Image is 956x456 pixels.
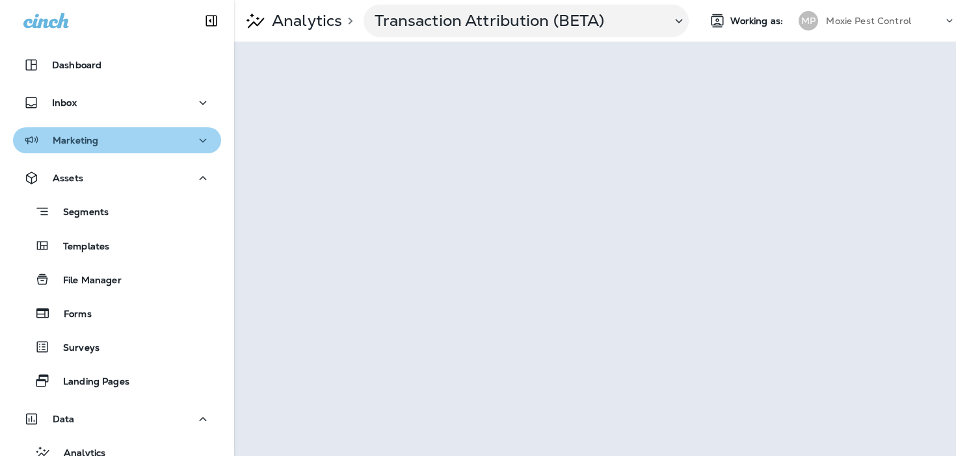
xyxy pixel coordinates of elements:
p: Segments [50,207,109,220]
p: Moxie Pest Control [826,16,911,26]
button: Marketing [13,127,221,153]
div: MP [799,11,818,31]
button: Templates [13,232,221,259]
p: File Manager [50,275,122,287]
p: Surveys [50,342,100,355]
p: > [342,16,353,26]
span: Working as: [730,16,786,27]
button: Data [13,406,221,432]
button: Inbox [13,90,221,116]
button: Collapse Sidebar [193,8,230,34]
p: Data [53,414,75,424]
p: Dashboard [52,60,101,70]
button: Dashboard [13,52,221,78]
p: Marketing [53,135,98,146]
p: Inbox [52,97,77,108]
button: File Manager [13,266,221,293]
p: Transaction Attribution (BETA) [375,11,661,31]
button: Forms [13,299,221,327]
button: Assets [13,165,221,191]
button: Segments [13,197,221,225]
p: Templates [50,241,109,253]
button: Landing Pages [13,367,221,394]
p: Landing Pages [50,376,129,388]
p: Analytics [267,11,342,31]
p: Assets [53,173,83,183]
p: Forms [51,309,92,321]
button: Surveys [13,333,221,361]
